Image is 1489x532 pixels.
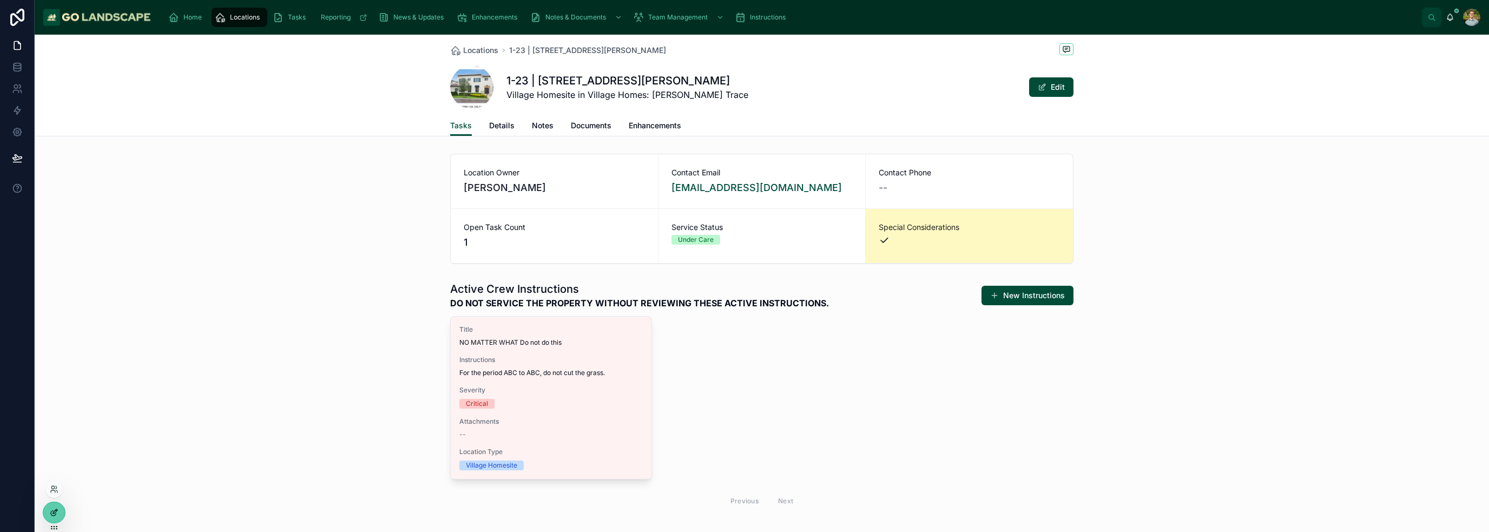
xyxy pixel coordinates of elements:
button: New Instructions [981,286,1073,305]
span: Locations [463,45,498,56]
span: Locations [230,13,260,22]
a: 1-23 | [STREET_ADDRESS][PERSON_NAME] [509,45,666,56]
span: Documents [571,120,611,131]
img: App logo [43,9,151,26]
span: NO MATTER WHAT Do not do this [459,338,643,347]
span: Contact Phone [879,167,1060,178]
a: Locations [212,8,267,27]
span: Reporting [321,13,351,22]
div: Critical [466,399,488,409]
button: Edit [1029,77,1073,97]
span: Tasks [450,120,472,131]
span: Contact Email [671,167,853,178]
span: Title [459,325,643,334]
strong: DO NOT SERVICE THE PROPERTY WITHOUT REVIEWING THESE ACTIVE INSTRUCTIONS. [450,297,829,310]
div: Under Care [678,235,714,245]
a: Home [165,8,209,27]
span: Tasks [288,13,306,22]
a: Locations [450,45,498,56]
span: Notes & Documents [545,13,606,22]
span: Details [489,120,515,131]
span: Open Task Count [464,222,645,233]
a: Notes & Documents [527,8,628,27]
span: Village Homesite in Village Homes: [PERSON_NAME] Trace [506,88,748,101]
span: [PERSON_NAME] [464,180,645,195]
a: News & Updates [375,8,451,27]
a: Documents [571,116,611,137]
a: Tasks [269,8,313,27]
span: Special Considerations [879,222,1060,233]
a: Tasks [450,116,472,136]
div: scrollable content [160,5,1422,29]
span: -- [879,180,887,195]
a: Notes [532,116,554,137]
span: Location Owner [464,167,645,178]
a: Instructions [732,8,793,27]
span: -- [459,430,466,439]
span: Severity [459,386,643,395]
span: Instructions [459,356,643,364]
h1: Active Crew Instructions [450,281,829,297]
div: Village Homesite [466,461,517,470]
span: For the period ABC to ABC, do not cut the grass. [459,369,643,377]
span: Home [183,13,202,22]
a: Enhancements [629,116,681,137]
a: Team Management [630,8,729,27]
span: Enhancements [472,13,517,22]
span: 1 [464,235,645,250]
span: Enhancements [629,120,681,131]
h1: 1-23 | [STREET_ADDRESS][PERSON_NAME] [506,73,748,88]
a: TitleNO MATTER WHAT Do not do thisInstructionsFor the period ABC to ABC, do not cut the grass.Sev... [450,316,652,480]
span: Team Management [648,13,708,22]
a: [EMAIL_ADDRESS][DOMAIN_NAME] [671,180,842,195]
span: Service Status [671,222,853,233]
a: Enhancements [453,8,525,27]
span: Location Type [459,448,643,456]
span: Attachments [459,417,643,426]
a: Details [489,116,515,137]
span: Notes [532,120,554,131]
span: Instructions [750,13,786,22]
span: News & Updates [393,13,444,22]
a: Reporting [315,8,373,27]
